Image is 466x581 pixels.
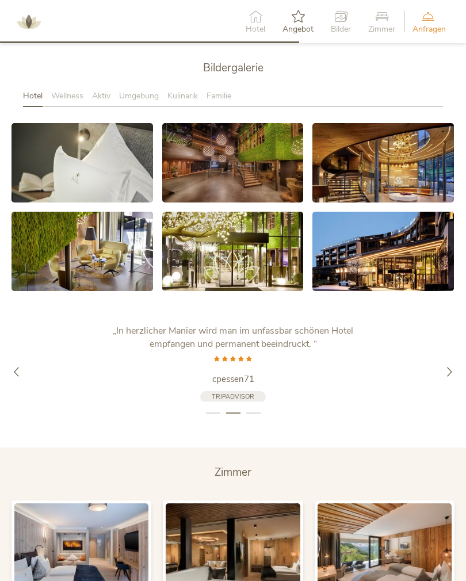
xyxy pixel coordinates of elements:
span: Zimmer [215,465,251,480]
span: Anfragen [412,25,446,33]
span: Zimmer [368,25,395,33]
span: Hotel [23,90,43,101]
a: AMONTI & LUNARIS Wellnessresort [12,17,46,25]
span: Kulinarik [167,90,198,101]
span: Bildergalerie [203,60,263,75]
span: „In herzlicher Manier wird man im unfassbar schönen Hotel empfangen und permanent beeindruckt. “ [113,324,353,350]
span: cpessen71 [212,373,254,385]
span: TripAdvisor [212,392,254,401]
span: Angebot [282,25,314,33]
span: Umgebung [119,90,159,101]
span: Hotel [246,25,265,33]
span: Wellness [51,90,83,101]
span: Familie [207,90,231,101]
span: Bilder [331,25,351,33]
a: cpessen71 [89,373,377,385]
img: AMONTI & LUNARIS Wellnessresort [12,5,46,39]
span: Aktiv [92,90,110,101]
a: TripAdvisor [200,391,266,402]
